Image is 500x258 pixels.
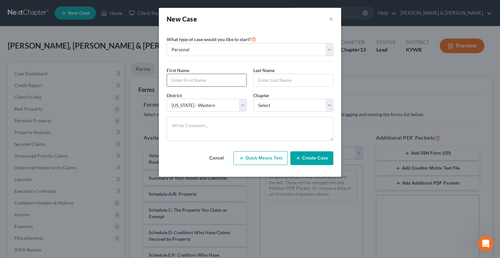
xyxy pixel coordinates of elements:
iframe: Intercom live chat [478,236,493,251]
div: If you’ve had multiple failed attempts after waiting 10 minutes and need to file by the end of th... [10,116,102,142]
button: Quick Means Test [233,151,288,165]
button: Gif picker [31,208,36,213]
input: Enter First Name [167,74,246,86]
div: If you experience this issue, please wait at least between filing attempts to allow MFA to reset ... [10,87,102,113]
button: Start recording [41,208,47,213]
div: [PERSON_NAME] • 2m ago [10,173,63,176]
b: 🚨 Notice: MFA Filing Issue 🚨 [10,55,86,61]
input: Enter Last Name [254,74,333,86]
strong: New Case [167,15,197,23]
div: Our team is actively investigating this issue and will provide updates as soon as more informatio... [10,145,102,164]
span: District [167,93,182,98]
button: Emoji picker [21,208,26,213]
div: We’ve noticed some users are not receiving the MFA pop-up when filing [DATE]. [10,65,102,84]
button: Send a message… [112,205,122,216]
h1: [PERSON_NAME] [32,3,74,8]
button: Home [102,3,114,15]
div: 🚨 Notice: MFA Filing Issue 🚨We’ve noticed some users are not receiving the MFA pop-up when filing... [5,51,107,171]
button: Upload attachment [10,208,15,213]
div: Emma says… [5,51,125,186]
span: Last Name [253,68,274,73]
img: Profile image for Emma [19,4,29,14]
span: Chapter [253,93,270,98]
b: 10 full minutes [38,94,77,99]
p: Active in the last 15m [32,8,78,15]
label: What type of case would you like to start? [167,35,256,43]
button: Create Case [290,151,333,165]
div: Close [114,3,126,14]
button: × [329,14,333,23]
textarea: Message… [6,194,125,205]
span: First Name [167,68,189,73]
button: go back [4,3,17,15]
button: Cancel [202,152,231,165]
